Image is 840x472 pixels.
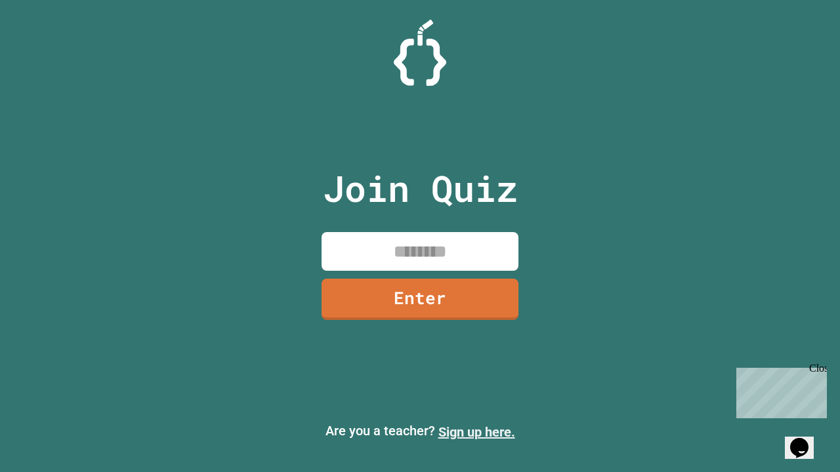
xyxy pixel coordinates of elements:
a: Sign up here. [438,424,515,440]
p: Are you a teacher? [10,421,829,442]
img: Logo.svg [394,20,446,86]
p: Join Quiz [323,161,518,216]
iframe: chat widget [731,363,827,418]
iframe: chat widget [785,420,827,459]
div: Chat with us now!Close [5,5,91,83]
a: Enter [322,279,518,320]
